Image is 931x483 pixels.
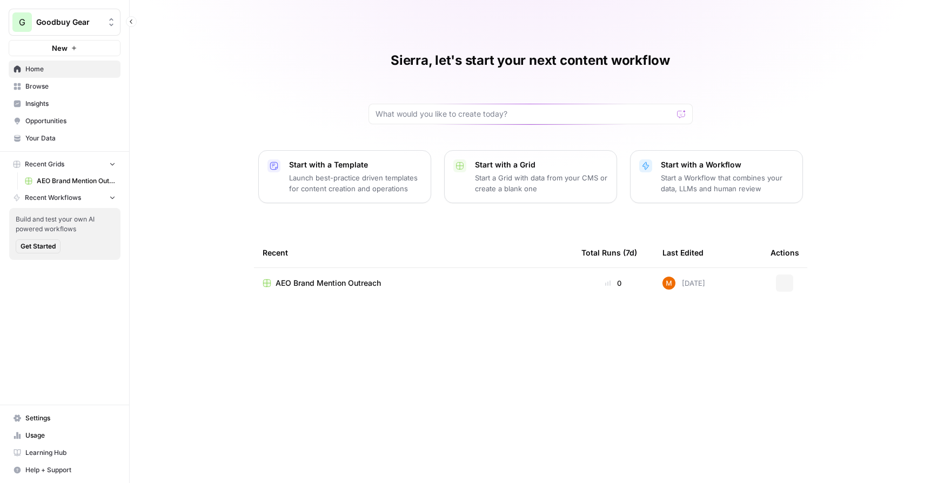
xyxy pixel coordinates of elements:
a: AEO Brand Mention Outreach [263,278,564,289]
div: Actions [771,238,799,267]
img: 4suam345j4k4ehuf80j2ussc8x0k [662,277,675,290]
span: Help + Support [25,465,116,475]
p: Start with a Template [289,159,422,170]
span: AEO Brand Mention Outreach [276,278,381,289]
a: Home [9,61,120,78]
p: Start a Grid with data from your CMS or create a blank one [475,172,608,194]
button: Start with a GridStart a Grid with data from your CMS or create a blank one [444,150,617,203]
span: Usage [25,431,116,440]
a: Usage [9,427,120,444]
span: Get Started [21,242,56,251]
a: Opportunities [9,112,120,130]
button: New [9,40,120,56]
div: 0 [581,278,645,289]
a: Learning Hub [9,444,120,461]
span: Opportunities [25,116,116,126]
span: G [19,16,25,29]
a: Browse [9,78,120,95]
span: Your Data [25,133,116,143]
span: Learning Hub [25,448,116,458]
button: Workspace: Goodbuy Gear [9,9,120,36]
h1: Sierra, let's start your next content workflow [391,52,670,69]
span: New [52,43,68,53]
span: Build and test your own AI powered workflows [16,214,114,234]
input: What would you like to create today? [376,109,673,119]
span: AEO Brand Mention Outreach [37,176,116,186]
span: Settings [25,413,116,423]
a: Insights [9,95,120,112]
span: Insights [25,99,116,109]
button: Get Started [16,239,61,253]
div: [DATE] [662,277,705,290]
div: Recent [263,238,564,267]
span: Goodbuy Gear [36,17,102,28]
a: Your Data [9,130,120,147]
span: Recent Workflows [25,193,81,203]
span: Recent Grids [25,159,64,169]
button: Start with a TemplateLaunch best-practice driven templates for content creation and operations [258,150,431,203]
p: Start a Workflow that combines your data, LLMs and human review [661,172,794,194]
div: Total Runs (7d) [581,238,637,267]
button: Start with a WorkflowStart a Workflow that combines your data, LLMs and human review [630,150,803,203]
span: Browse [25,82,116,91]
a: Settings [9,410,120,427]
span: Home [25,64,116,74]
p: Start with a Workflow [661,159,794,170]
p: Launch best-practice driven templates for content creation and operations [289,172,422,194]
a: AEO Brand Mention Outreach [20,172,120,190]
p: Start with a Grid [475,159,608,170]
button: Help + Support [9,461,120,479]
div: Last Edited [662,238,704,267]
button: Recent Workflows [9,190,120,206]
button: Recent Grids [9,156,120,172]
